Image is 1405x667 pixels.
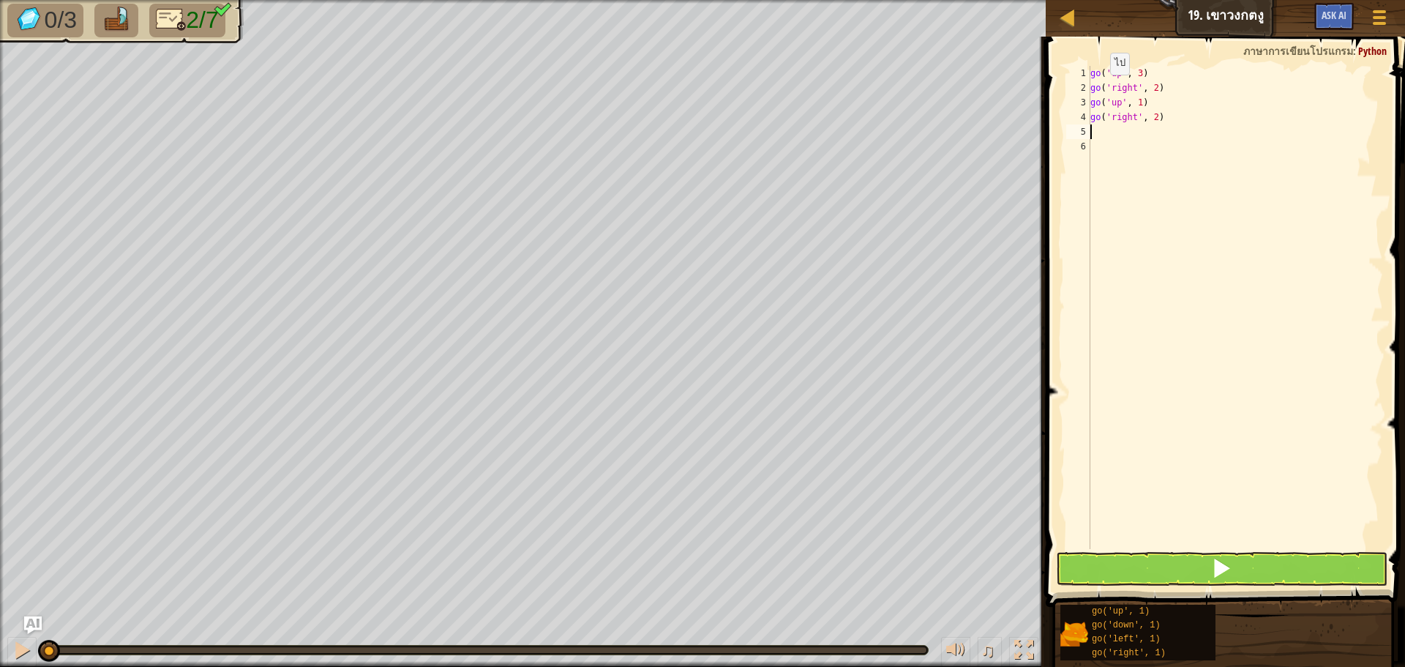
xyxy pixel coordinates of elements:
[1066,139,1090,154] div: 6
[7,4,83,37] li: เก็บอัญมณี
[981,639,995,661] span: ♫
[186,7,218,33] span: 2/7
[24,616,42,634] button: Ask AI
[45,7,77,33] span: 0/3
[941,637,970,667] button: ปรับระดับเสียง
[1092,648,1166,658] span: go('right', 1)
[7,637,37,667] button: Ctrl + P: Pause
[1066,110,1090,124] div: 4
[1322,8,1346,22] span: Ask AI
[1066,66,1090,81] div: 1
[1060,620,1088,648] img: portrait.png
[1092,620,1161,630] span: go('down', 1)
[978,637,1003,667] button: ♫
[1056,552,1387,586] button: กด Shift+Enter: เรียกใช้โค้ดปัจจุบัน
[1114,58,1125,69] code: ไป
[1009,637,1038,667] button: สลับเป็นเต็มจอ
[1092,634,1161,644] span: go('left', 1)
[149,4,225,37] li: แค่ 7 บรรทัดของโค้ด
[1353,44,1358,58] span: :
[1066,95,1090,110] div: 3
[1358,44,1387,58] span: Python
[1243,44,1353,58] span: ภาษาการเขียนโปรแกรม
[1314,3,1354,30] button: Ask AI
[1066,81,1090,95] div: 2
[1361,3,1398,37] button: แสดงเมนูเกมส์
[94,4,138,37] li: ไปที่แพ
[1092,606,1150,616] span: go('up', 1)
[1066,124,1090,139] div: 5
